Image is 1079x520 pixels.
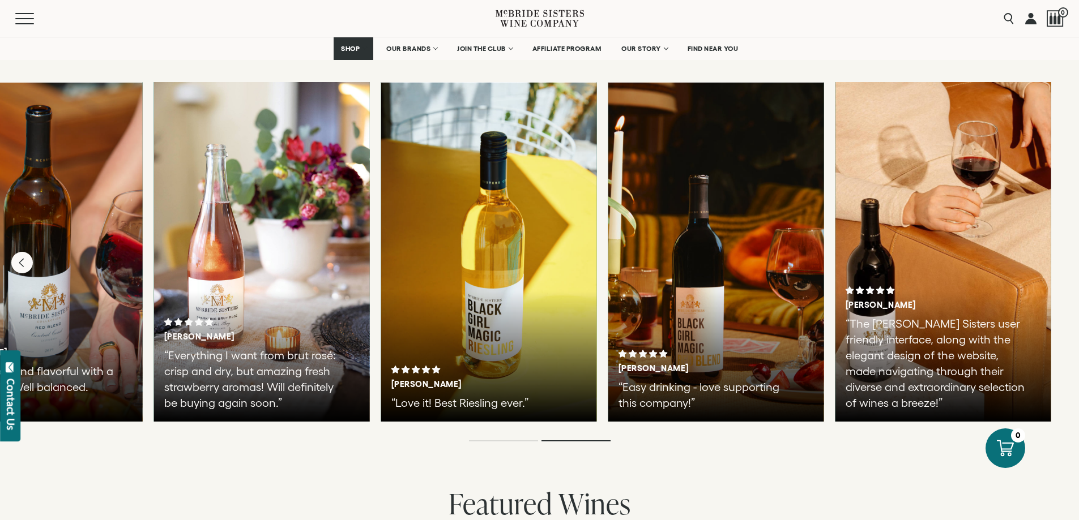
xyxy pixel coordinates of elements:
a: OUR STORY [614,37,675,60]
button: Mobile Menu Trigger [15,13,56,24]
h3: [PERSON_NAME] [391,379,548,389]
a: FIND NEAR YOU [680,37,746,60]
span: OUR STORY [621,45,661,53]
span: JOIN THE CLUB [457,45,506,53]
p: “The [PERSON_NAME] Sisters user friendly interface, along with the elegant design of the website,... [846,316,1027,411]
h3: [PERSON_NAME] [846,300,1002,310]
button: Previous [11,252,33,273]
span: FIND NEAR YOU [688,45,739,53]
a: SHOP [334,37,373,60]
span: SHOP [341,45,360,53]
div: 0 [1011,428,1025,442]
a: JOIN THE CLUB [450,37,519,60]
span: OUR BRANDS [386,45,430,53]
p: “Easy drinking - love supporting this company!” [619,379,800,411]
span: 0 [1058,7,1068,18]
a: OUR BRANDS [379,37,444,60]
h3: [PERSON_NAME] [619,363,775,373]
p: “Everything I want from brut rosé: crisp and dry, but amazing fresh strawberry aromas! Will defin... [164,347,346,411]
a: AFFILIATE PROGRAM [525,37,609,60]
li: Page dot 1 [469,440,538,441]
h3: [PERSON_NAME] [164,332,321,342]
span: AFFILIATE PROGRAM [532,45,602,53]
li: Page dot 2 [541,440,611,441]
div: Contact Us [5,379,16,430]
p: “Love it! Best Riesling ever.” [391,395,573,411]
